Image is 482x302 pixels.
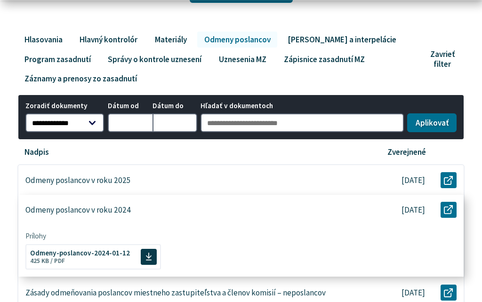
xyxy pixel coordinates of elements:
[17,51,97,67] a: Program zasadnutí
[281,32,403,48] a: [PERSON_NAME] a interpelácie
[101,51,209,67] a: Správy o kontrole uznesení
[24,147,49,157] p: Nadpis
[25,288,326,298] p: Zásady odmeňovania poslancov miestneho zastupiteľstva a členov komisií – neposlancov
[30,257,65,265] span: 425 KB / PDF
[108,102,153,110] span: Dátum od
[73,32,145,48] a: Hlavný kontrolór
[25,232,457,241] span: Prílohy
[153,102,197,110] span: Dátum do
[17,32,69,48] a: Hlasovania
[17,71,144,87] a: Záznamy a prenosy zo zasadnutí
[402,288,425,298] p: [DATE]
[108,113,153,132] input: Dátum od
[387,147,426,157] p: Zverejnené
[201,113,404,132] input: Hľadať v dokumentoch
[25,205,131,215] p: Odmeny poslancov v roku 2024
[277,51,371,67] a: Zápisnice zasadnutí MZ
[212,51,273,67] a: Uznesenia MZ
[197,32,277,48] a: Odmeny poslancov
[153,113,197,132] input: Dátum do
[430,49,455,69] span: Zavrieť filter
[148,32,193,48] a: Materiály
[402,205,425,215] p: [DATE]
[424,49,465,69] button: Zavrieť filter
[25,244,161,269] a: Odmeny-poslancov-2024-01-12 425 KB / PDF
[25,102,104,110] span: Zoradiť dokumenty
[407,113,456,132] button: Aplikovať
[201,102,404,110] span: Hľadať v dokumentoch
[30,249,130,256] span: Odmeny-poslancov-2024-01-12
[25,175,131,185] p: Odmeny poslancov v roku 2025
[402,175,425,185] p: [DATE]
[25,113,104,132] select: Zoradiť dokumenty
